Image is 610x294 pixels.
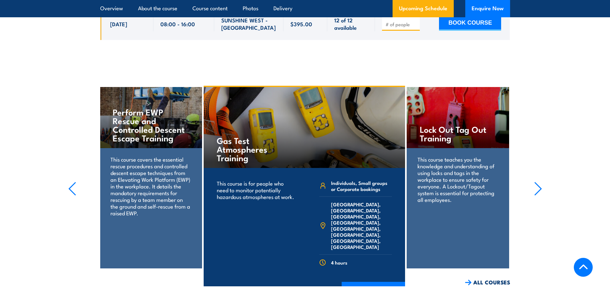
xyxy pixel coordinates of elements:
a: ALL COURSES [465,279,510,286]
span: [DATE] [110,20,127,28]
p: This course covers the essential rescue procedures and controlled descent escape techniques from ... [110,156,191,216]
h4: Perform EWP Rescue and Controlled Descent Escape Training [113,107,189,142]
h4: Lock Out Tag Out Training [420,125,496,142]
p: This course teaches you the knowledge and understanding of using locks and tags in the workplace ... [418,156,498,203]
button: BOOK COURSE [439,17,501,31]
h4: Gas Test Atmospheres Training [217,136,292,162]
span: Individuals, Small groups or Corporate bookings [331,180,392,192]
input: # of people [386,21,418,28]
p: This course is for people who need to monitor potentially hazardous atmospheres at work. [217,180,296,200]
span: $395.00 [290,20,312,28]
span: 4 hours [331,259,347,266]
span: SUNSHINE WEST - [GEOGRAPHIC_DATA] [221,16,276,31]
span: [GEOGRAPHIC_DATA], [GEOGRAPHIC_DATA], [GEOGRAPHIC_DATA], [GEOGRAPHIC_DATA], [GEOGRAPHIC_DATA], [G... [331,201,392,250]
span: 12 of 12 available [334,16,368,31]
span: 08:00 - 16:00 [160,20,195,28]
